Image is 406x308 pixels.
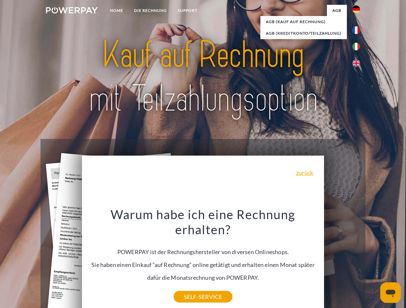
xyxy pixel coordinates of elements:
[172,5,203,16] a: SUPPORT
[380,282,401,303] iframe: Schaltfläche zum Öffnen des Messaging-Fensters
[86,207,320,237] h3: Warum habe ich eine Rechnung erhalten?
[61,31,345,123] img: title-powerpay_de.svg
[327,5,347,16] a: agb
[352,5,360,13] img: de
[296,170,313,175] a: zurück
[260,28,347,39] a: AGB (Kreditkonto/Teilzahlung)
[129,5,172,16] a: DIE RECHNUNG
[352,59,360,67] img: en
[86,207,320,297] div: POWERPAY ist der Rechnungshersteller von diversen Onlineshops. Sie haben einen Einkauf “auf Rechn...
[104,5,129,16] a: Home
[352,43,360,50] img: it
[260,16,347,28] a: AGB (Kauf auf Rechnung)
[46,7,98,13] img: logo-powerpay-white.svg
[352,26,360,34] img: fr
[174,291,232,303] a: SELF-SERVICE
